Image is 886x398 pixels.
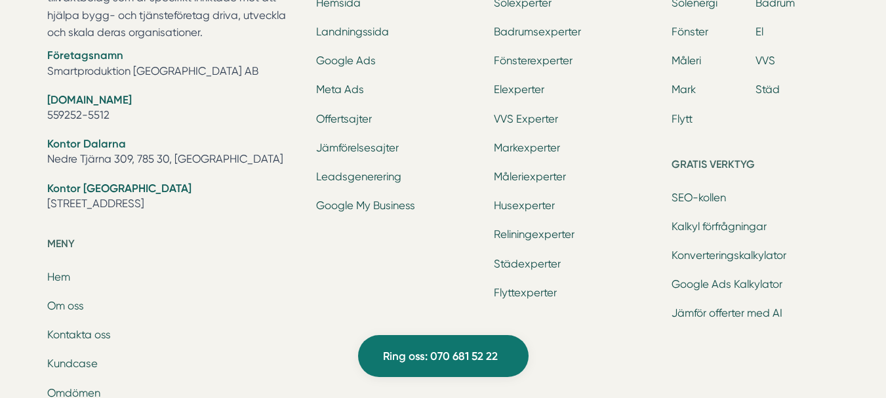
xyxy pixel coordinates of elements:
[316,54,376,67] a: Google Ads
[316,199,415,212] a: Google My Business
[47,48,300,81] li: Smartproduktion [GEOGRAPHIC_DATA] AB
[755,26,763,38] a: El
[672,54,701,67] a: Måleri
[494,170,566,183] a: Måleriexperter
[316,170,401,183] a: Leadsgenerering
[494,83,544,96] a: Elexperter
[755,83,780,96] a: Städ
[494,228,574,241] a: Reliningexperter
[47,182,191,195] strong: Kontor [GEOGRAPHIC_DATA]
[672,83,696,96] a: Mark
[672,249,786,262] a: Konverteringskalkylator
[383,348,498,365] span: Ring oss: 070 681 52 22
[47,92,300,126] li: 559252-5512
[494,199,555,212] a: Husexperter
[672,113,693,125] a: Flytt
[47,137,126,150] strong: Kontor Dalarna
[494,287,557,299] a: Flyttexperter
[358,335,529,377] a: Ring oss: 070 681 52 22
[755,54,775,67] a: VVS
[672,278,782,290] a: Google Ads Kalkylator
[47,181,300,214] li: [STREET_ADDRESS]
[672,307,782,319] a: Jämför offerter med AI
[47,93,132,106] strong: [DOMAIN_NAME]
[672,26,708,38] a: Fönster
[47,357,98,370] a: Kundcase
[47,136,300,170] li: Nedre Tjärna 309, 785 30, [GEOGRAPHIC_DATA]
[494,258,561,270] a: Städexperter
[494,26,581,38] a: Badrumsexperter
[316,113,372,125] a: Offertsajter
[47,49,123,62] strong: Företagsnamn
[672,156,839,177] h5: Gratis verktyg
[47,328,111,341] a: Kontakta oss
[316,142,399,154] a: Jämförelsesajter
[672,191,726,204] a: SEO-kollen
[47,235,300,256] h5: Meny
[672,220,767,233] a: Kalkyl förfrågningar
[47,300,84,312] a: Om oss
[494,113,558,125] a: VVS Experter
[494,54,573,67] a: Fönsterexperter
[316,26,389,38] a: Landningssida
[494,142,560,154] a: Markexperter
[316,83,364,96] a: Meta Ads
[47,271,70,283] a: Hem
